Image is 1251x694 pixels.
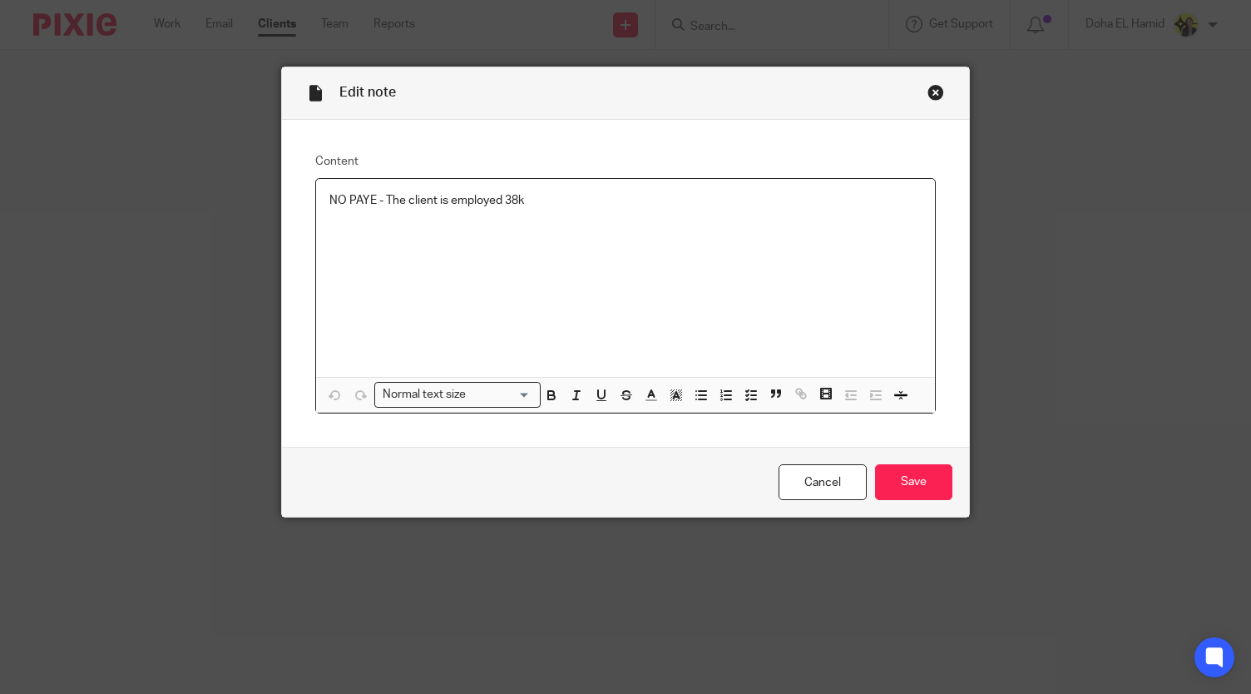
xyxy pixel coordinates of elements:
div: Search for option [374,382,541,408]
input: Save [875,464,952,500]
input: Search for option [471,386,531,404]
span: Normal text size [378,386,469,404]
label: Content [315,153,935,170]
div: Close this dialog window [927,84,944,101]
p: NO PAYE - The client is employed 38k [329,192,921,209]
span: Edit note [339,86,396,99]
a: Cancel [779,464,867,500]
